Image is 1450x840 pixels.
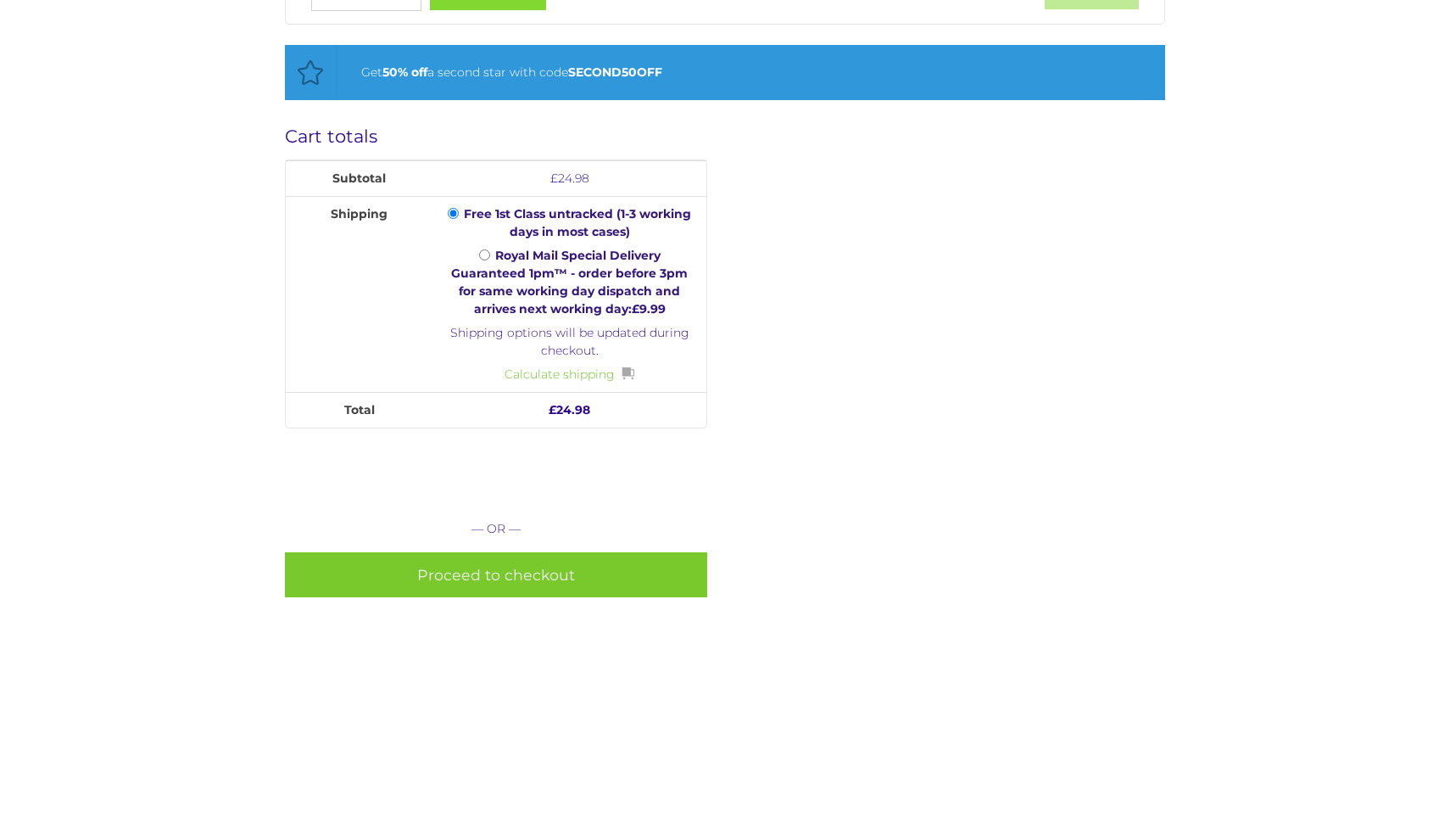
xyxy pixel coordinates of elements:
[285,463,708,501] iframe: Secure payment button frame
[549,402,590,417] bdi: 24.98
[451,248,688,316] label: Royal Mail Special Delivery Guaranteed 1pm™ - order before 3pm for same working day dispatch and ...
[505,366,634,384] a: Calculate shipping
[632,301,639,316] span: £
[550,171,558,186] span: £
[361,62,1119,83] div: Get a second star with code
[285,518,708,540] p: — OR —
[286,196,433,392] th: Shipping
[382,64,427,80] b: 50% off
[285,552,708,597] a: Proceed to checkout
[286,392,433,428] th: Total
[549,402,556,417] span: £
[464,206,691,239] label: Free 1st Class untracked (1-3 working days in most cases)
[632,301,666,316] bdi: 9.99
[285,126,708,147] h2: Cart totals
[568,64,662,80] b: SECOND50OFF
[441,324,698,360] p: Shipping options will be updated during checkout.
[550,171,589,186] bdi: 24.98
[286,160,433,196] th: Subtotal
